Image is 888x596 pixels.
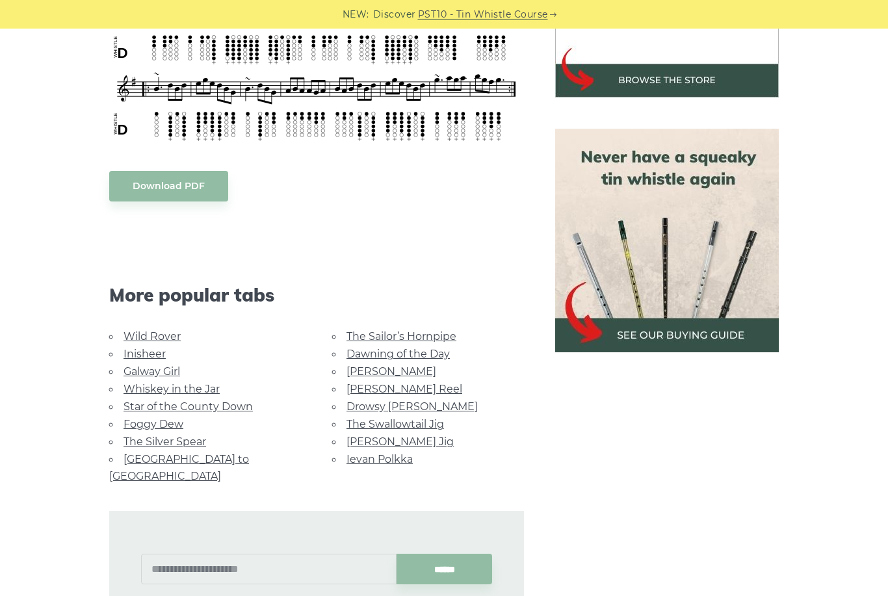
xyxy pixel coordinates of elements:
[109,453,249,482] a: [GEOGRAPHIC_DATA] to [GEOGRAPHIC_DATA]
[124,400,253,413] a: Star of the County Down
[109,171,228,201] a: Download PDF
[346,348,450,360] a: Dawning of the Day
[418,7,548,22] a: PST10 - Tin Whistle Course
[343,7,369,22] span: NEW:
[124,348,166,360] a: Inisheer
[346,453,413,465] a: Ievan Polkka
[124,365,180,378] a: Galway Girl
[346,330,456,343] a: The Sailor’s Hornpipe
[124,418,183,430] a: Foggy Dew
[346,365,436,378] a: [PERSON_NAME]
[346,400,478,413] a: Drowsy [PERSON_NAME]
[124,330,181,343] a: Wild Rover
[346,435,454,448] a: [PERSON_NAME] Jig
[346,418,444,430] a: The Swallowtail Jig
[124,383,220,395] a: Whiskey in the Jar
[109,284,524,306] span: More popular tabs
[555,129,779,352] img: tin whistle buying guide
[346,383,462,395] a: [PERSON_NAME] Reel
[373,7,416,22] span: Discover
[124,435,206,448] a: The Silver Spear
